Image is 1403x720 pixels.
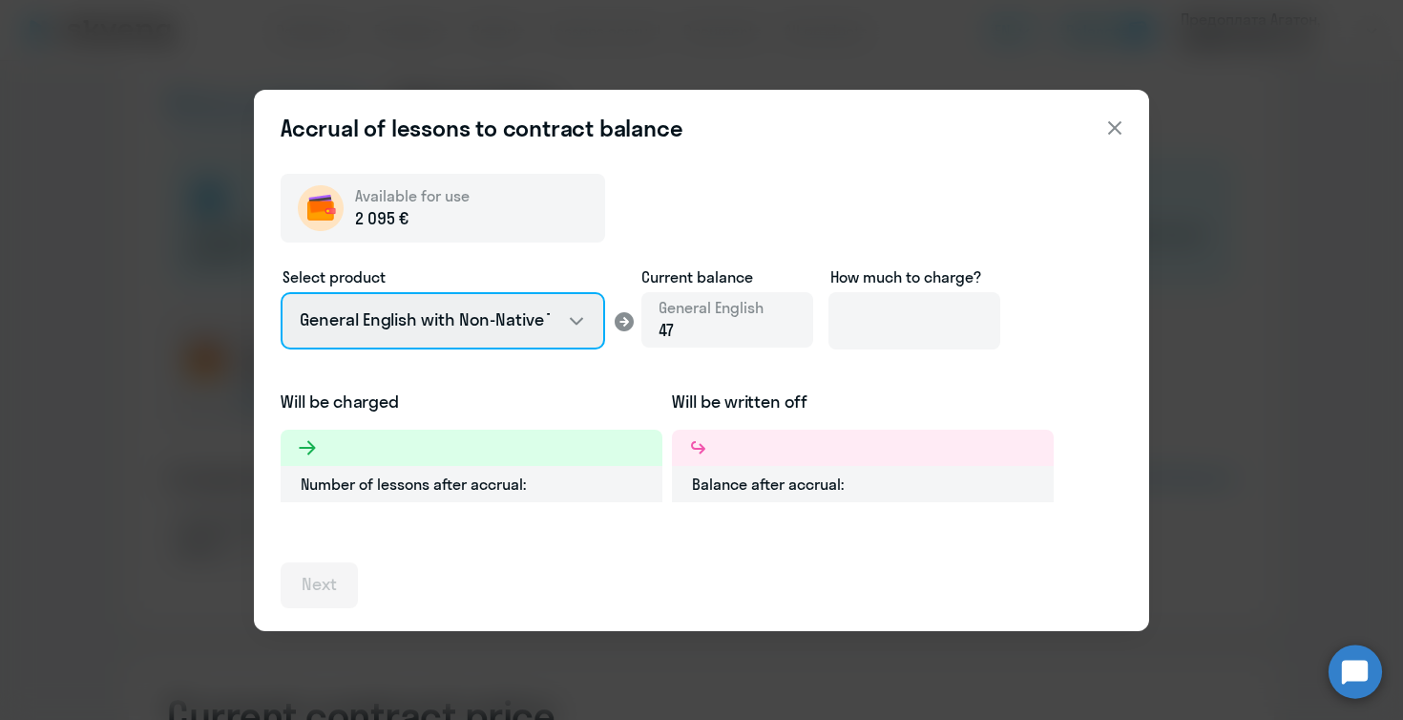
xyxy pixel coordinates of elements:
[672,390,1054,414] h5: Will be written off
[281,466,662,502] div: Number of lessons after accrual:
[298,185,344,231] img: wallet-circle.png
[355,206,408,231] span: 2 095 €
[281,390,662,414] h5: Will be charged
[659,297,764,318] span: General English
[641,265,813,288] span: Current balance
[659,319,674,341] span: 47
[281,562,358,608] button: Next
[302,572,337,597] div: Next
[830,267,981,286] span: How much to charge?
[254,113,1149,143] header: Accrual of lessons to contract balance
[672,466,1054,502] div: Balance after accrual:
[355,186,470,205] span: Available for use
[283,267,386,286] span: Select product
